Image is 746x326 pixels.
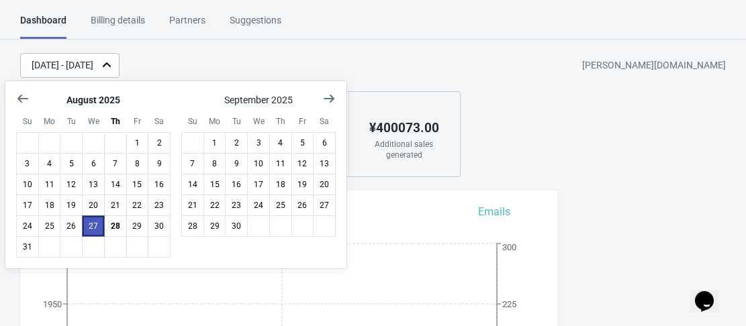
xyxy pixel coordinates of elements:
[247,110,270,133] div: Wednesday
[32,58,93,72] div: [DATE] - [DATE]
[148,110,171,133] div: Saturday
[203,215,226,237] button: September 29 2025
[363,117,445,139] div: ¥ 400073.00
[363,139,445,160] div: Additional sales generated
[181,153,204,174] button: September 7 2025
[16,110,39,133] div: Sunday
[291,195,314,216] button: September 26 2025
[126,153,149,174] button: August 8 2025
[148,195,171,216] button: August 23 2025
[82,174,105,195] button: August 13 2025
[82,153,105,174] button: August 6 2025
[148,215,171,237] button: August 30 2025
[104,110,127,133] div: Thursday
[104,174,127,195] button: August 14 2025
[126,110,149,133] div: Friday
[247,174,270,195] button: September 17 2025
[291,174,314,195] button: September 19 2025
[291,110,314,133] div: Friday
[38,215,61,237] button: August 25 2025
[82,110,105,133] div: Wednesday
[247,132,270,154] button: September 3 2025
[269,110,292,133] div: Thursday
[181,110,204,133] div: Sunday
[181,215,204,237] button: September 28 2025
[313,153,336,174] button: September 13 2025
[313,132,336,154] button: September 6 2025
[203,195,226,216] button: September 22 2025
[60,215,83,237] button: August 26 2025
[225,174,248,195] button: September 16 2025
[203,174,226,195] button: September 15 2025
[16,195,39,216] button: August 17 2025
[225,132,248,154] button: September 2 2025
[60,174,83,195] button: August 12 2025
[313,174,336,195] button: September 20 2025
[269,153,292,174] button: September 11 2025
[104,153,127,174] button: August 7 2025
[291,153,314,174] button: September 12 2025
[38,174,61,195] button: August 11 2025
[11,87,35,111] button: Show previous month, July 2025
[16,174,39,195] button: August 10 2025
[16,236,39,258] button: August 31 2025
[225,215,248,237] button: September 30 2025
[104,215,127,237] button: Today August 28 2025
[82,195,105,216] button: August 20 2025
[502,242,516,252] tspan: 300
[313,110,336,133] div: Saturday
[269,174,292,195] button: September 18 2025
[38,153,61,174] button: August 4 2025
[582,54,726,78] div: [PERSON_NAME][DOMAIN_NAME]
[38,110,61,133] div: Monday
[502,299,516,309] tspan: 225
[291,132,314,154] button: September 5 2025
[313,195,336,216] button: September 27 2025
[16,153,39,174] button: August 3 2025
[203,132,226,154] button: September 1 2025
[269,195,292,216] button: September 25 2025
[91,13,145,37] div: Billing details
[104,195,127,216] button: August 21 2025
[169,13,205,37] div: Partners
[148,174,171,195] button: August 16 2025
[60,110,83,133] div: Tuesday
[181,174,204,195] button: September 14 2025
[60,153,83,174] button: August 5 2025
[317,87,341,111] button: Show next month, October 2025
[60,195,83,216] button: August 19 2025
[203,110,226,133] div: Monday
[126,215,149,237] button: August 29 2025
[247,195,270,216] button: September 24 2025
[225,110,248,133] div: Tuesday
[181,195,204,216] button: September 21 2025
[126,195,149,216] button: August 22 2025
[690,272,733,313] iframe: chat widget
[148,153,171,174] button: August 9 2025
[269,132,292,154] button: September 4 2025
[225,195,248,216] button: September 23 2025
[20,13,66,39] div: Dashboard
[16,215,39,237] button: August 24 2025
[82,215,105,237] button: August 27 2025
[247,153,270,174] button: September 10 2025
[230,13,281,37] div: Suggestions
[203,153,226,174] button: September 8 2025
[126,174,149,195] button: August 15 2025
[225,153,248,174] button: September 9 2025
[148,132,171,154] button: August 2 2025
[43,299,62,309] tspan: 1950
[126,132,149,154] button: August 1 2025
[38,195,61,216] button: August 18 2025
